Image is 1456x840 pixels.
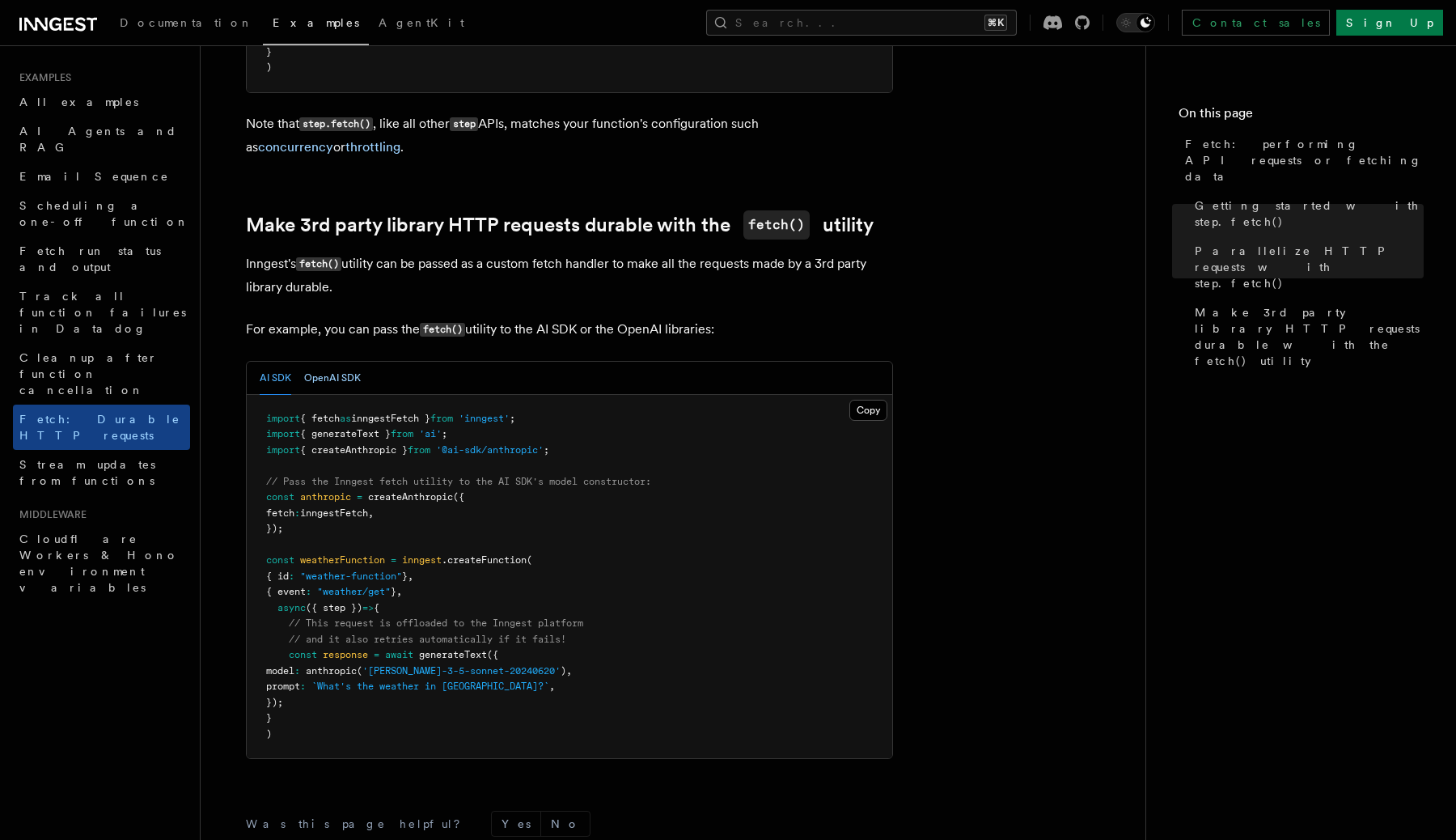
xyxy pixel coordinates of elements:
span: anthropic [306,665,357,677]
a: Cloudflare Workers & Hono environment variables [13,524,190,602]
span: , [368,507,374,519]
a: All examples [13,87,190,117]
span: , [408,571,413,582]
button: AI SDK [260,362,291,395]
p: Note that , like all other APIs, matches your function's configuration such as or . [246,112,893,159]
a: Stream updates from functions [13,450,190,495]
span: "weather-function" [300,571,402,582]
h4: On this page [1179,104,1424,129]
span: Middleware [13,508,87,521]
span: import [266,444,300,456]
span: Stream updates from functions [19,458,155,487]
span: const [289,649,317,660]
span: Email Sequence [19,170,169,183]
span: anthropic [300,491,351,503]
kbd: ⌘K [984,15,1007,31]
span: inngestFetch [300,507,368,519]
span: as [340,413,351,424]
span: 'ai' [419,428,442,439]
span: Examples [13,71,71,84]
a: Track all function failures in Datadog [13,282,190,343]
span: createAnthropic [368,491,453,503]
span: ; [544,444,549,456]
code: fetch() [743,210,810,240]
code: fetch() [420,323,465,337]
span: Fetch: performing API requests or fetching data [1185,136,1424,185]
span: Cloudflare Workers & Hono environment variables [19,532,179,594]
span: }); [266,523,283,534]
button: Toggle dark mode [1116,13,1155,32]
span: Getting started with step.fetch() [1195,197,1424,230]
span: All examples [19,95,138,108]
span: Track all function failures in Datadog [19,290,186,335]
span: = [374,649,379,660]
span: ({ [487,649,498,660]
button: Search...⌘K [706,10,1017,36]
code: step.fetch() [299,117,373,131]
span: "weather/get" [317,586,391,597]
span: inngestFetch } [351,413,430,424]
span: Scheduling a one-off function [19,199,189,228]
span: await [385,649,413,660]
a: throttling [345,139,400,155]
span: ) [266,728,272,740]
span: { createAnthropic } [300,444,408,456]
span: : [306,586,311,597]
span: fetch [266,507,294,519]
a: concurrency [258,139,333,155]
span: } [391,586,396,597]
span: // and it also retries automatically if it fails! [289,634,566,645]
span: AI Agents and RAG [19,125,177,154]
span: , [549,681,555,692]
span: ) [561,665,566,677]
a: Contact sales [1182,10,1330,36]
a: Fetch run status and output [13,236,190,282]
span: // This request is offloaded to the Inngest platform [289,617,583,629]
a: AgentKit [369,5,474,44]
span: = [391,554,396,566]
a: Parallelize HTTP requests with step.fetch() [1188,236,1424,298]
button: OpenAI SDK [304,362,361,395]
span: '[PERSON_NAME]-3-5-sonnet-20240620' [362,665,561,677]
button: Copy [849,400,887,421]
span: prompt [266,681,300,692]
a: Fetch: Durable HTTP requests [13,405,190,450]
span: ( [527,554,532,566]
span: const [266,554,294,566]
span: Parallelize HTTP requests with step.fetch() [1195,243,1424,291]
code: fetch() [296,257,341,271]
span: { id [266,571,289,582]
span: generateText [419,649,487,660]
a: Documentation [110,5,263,44]
span: { generateText } [300,428,391,439]
span: : [294,665,300,677]
span: weatherFunction [300,554,385,566]
span: ; [442,428,447,439]
span: 'inngest' [459,413,510,424]
span: Fetch: Durable HTTP requests [19,413,180,442]
span: .createFunction [442,554,527,566]
p: Was this page helpful? [246,816,472,832]
button: Yes [492,812,540,836]
span: } [402,571,408,582]
span: : [289,571,294,582]
span: Fetch run status and output [19,244,161,274]
a: Make 3rd party library HTTP requests durable with thefetch()utility [246,210,874,240]
span: ( [357,665,362,677]
span: from [430,413,453,424]
span: AgentKit [379,16,464,29]
button: No [541,812,590,836]
span: { event [266,586,306,597]
span: import [266,428,300,439]
a: Getting started with step.fetch() [1188,191,1424,236]
span: , [396,586,402,597]
span: Examples [273,16,359,29]
span: from [391,428,413,439]
span: { [374,602,379,613]
span: : [300,681,306,692]
a: Email Sequence [13,162,190,191]
span: = [357,491,362,503]
a: Scheduling a one-off function [13,191,190,236]
span: }); [266,697,283,708]
span: , [566,665,572,677]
